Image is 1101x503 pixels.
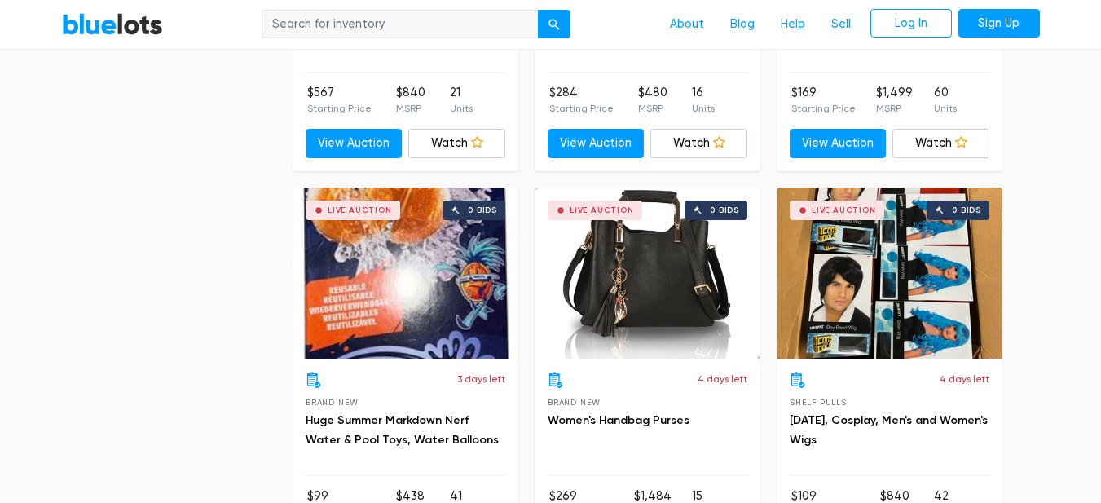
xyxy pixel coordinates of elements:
[812,206,876,214] div: Live Auction
[548,129,645,158] a: View Auction
[638,84,667,117] li: $480
[952,206,981,214] div: 0 bids
[262,10,539,39] input: Search for inventory
[940,372,989,386] p: 4 days left
[876,101,913,116] p: MSRP
[717,9,768,40] a: Blog
[307,101,372,116] p: Starting Price
[638,101,667,116] p: MSRP
[306,398,359,407] span: Brand New
[468,206,497,214] div: 0 bids
[791,101,856,116] p: Starting Price
[549,84,614,117] li: $284
[768,9,818,40] a: Help
[62,12,163,36] a: BlueLots
[958,9,1040,38] a: Sign Up
[790,129,887,158] a: View Auction
[790,413,988,447] a: [DATE], Cosplay, Men's and Women's Wigs
[876,84,913,117] li: $1,499
[535,188,760,359] a: Live Auction 0 bids
[692,84,715,117] li: 16
[457,372,505,386] p: 3 days left
[548,398,601,407] span: Brand New
[650,129,747,158] a: Watch
[692,101,715,116] p: Units
[698,372,747,386] p: 4 days left
[818,9,864,40] a: Sell
[790,398,847,407] span: Shelf Pulls
[306,413,499,447] a: Huge Summer Markdown Nerf Water & Pool Toys, Water Balloons
[710,206,739,214] div: 0 bids
[892,129,989,158] a: Watch
[408,129,505,158] a: Watch
[934,84,957,117] li: 60
[791,84,856,117] li: $169
[307,84,372,117] li: $567
[306,129,403,158] a: View Auction
[450,101,473,116] p: Units
[396,84,425,117] li: $840
[450,84,473,117] li: 21
[777,188,1002,359] a: Live Auction 0 bids
[657,9,717,40] a: About
[396,101,425,116] p: MSRP
[293,188,518,359] a: Live Auction 0 bids
[549,101,614,116] p: Starting Price
[548,413,689,427] a: Women's Handbag Purses
[328,206,392,214] div: Live Auction
[870,9,952,38] a: Log In
[570,206,634,214] div: Live Auction
[934,101,957,116] p: Units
